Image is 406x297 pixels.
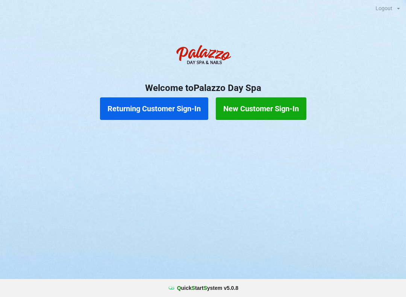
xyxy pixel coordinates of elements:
[192,285,195,291] span: S
[168,284,175,292] img: favicon.ico
[173,41,233,71] img: PalazzoDaySpaNails-Logo.png
[203,285,207,291] span: S
[100,97,208,120] button: Returning Customer Sign-In
[376,6,392,11] div: Logout
[216,97,306,120] button: New Customer Sign-In
[177,285,181,291] span: Q
[177,284,238,292] b: uick tart ystem v 5.0.8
